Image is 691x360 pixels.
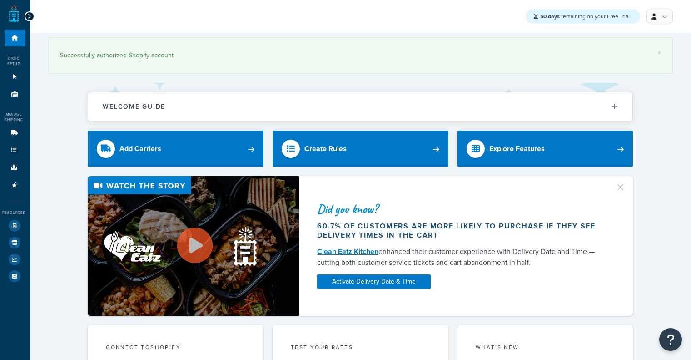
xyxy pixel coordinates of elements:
li: Origins [5,86,25,103]
span: remaining on your Free Trial [540,12,630,20]
div: enhanced their customer experience with Delivery Date and Time — cutting both customer service ti... [317,246,604,268]
div: Test your rates [291,343,430,354]
li: Carriers [5,125,25,142]
li: Shipping Rules [5,142,25,159]
a: Create Rules [273,131,448,167]
div: Did you know? [317,203,604,215]
button: Welcome Guide [88,92,632,121]
div: Explore Features [489,142,545,155]
li: Marketplace [5,234,25,251]
strong: 50 days [540,12,560,20]
a: Activate Delivery Date & Time [317,274,431,289]
li: Dashboard [5,30,25,46]
a: × [657,49,661,56]
a: Add Carriers [88,131,263,167]
li: Analytics [5,251,25,268]
li: Boxes [5,159,25,176]
div: Connect to Shopify [106,343,245,354]
img: Video thumbnail [88,176,299,316]
li: Advanced Features [5,177,25,193]
div: Successfully authorized Shopify account [60,49,661,62]
div: Add Carriers [119,142,161,155]
div: What's New [476,343,615,354]
button: Open Resource Center [659,328,682,351]
a: Clean Eatz Kitchen [317,246,378,257]
div: Create Rules [304,142,347,155]
li: Test Your Rates [5,218,25,234]
li: Websites [5,69,25,86]
div: 60.7% of customers are more likely to purchase if they see delivery times in the cart [317,222,604,240]
li: Help Docs [5,268,25,284]
h2: Welcome Guide [103,103,165,110]
a: Explore Features [457,131,633,167]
